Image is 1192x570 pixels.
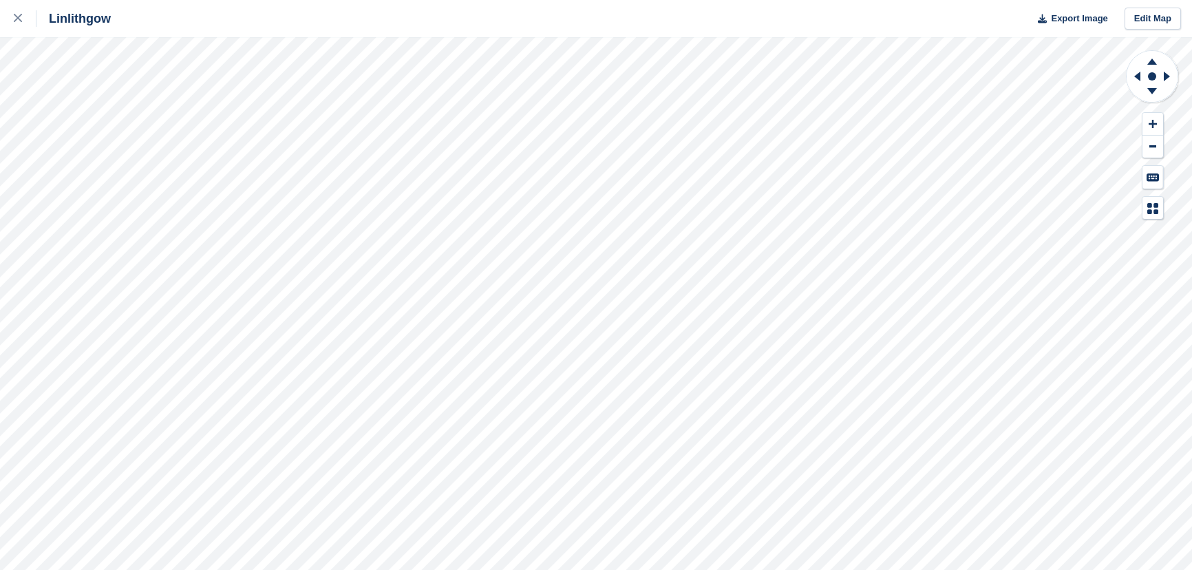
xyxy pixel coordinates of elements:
button: Zoom In [1142,113,1163,136]
a: Edit Map [1125,8,1181,30]
button: Export Image [1030,8,1108,30]
button: Map Legend [1142,197,1163,220]
button: Keyboard Shortcuts [1142,166,1163,189]
div: Linlithgow [36,10,111,27]
span: Export Image [1051,12,1107,25]
button: Zoom Out [1142,136,1163,158]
